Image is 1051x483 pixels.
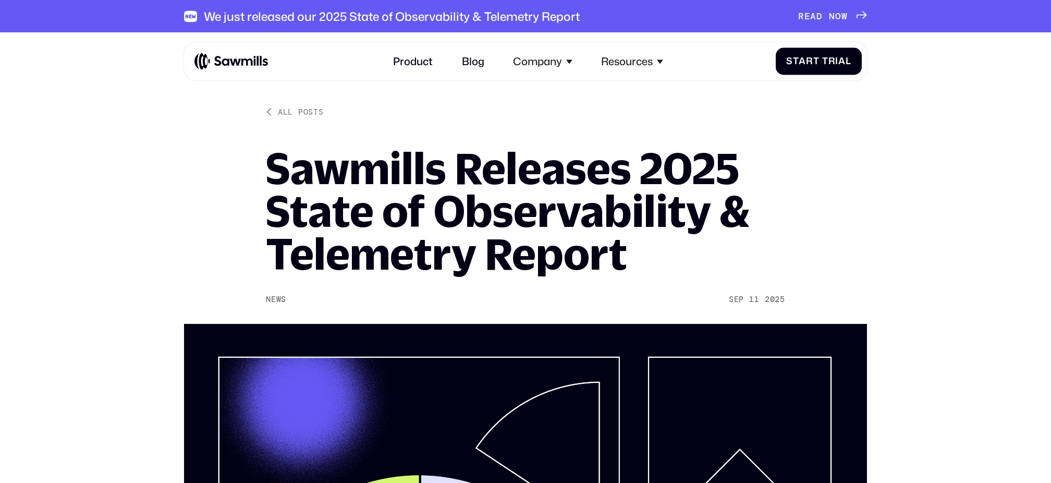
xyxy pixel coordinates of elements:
[204,9,580,23] div: We just released our 2025 State of Observability & Telemetry Report
[816,11,823,22] span: D
[835,11,841,22] span: O
[776,48,862,75] a: StartTrial
[266,147,785,275] h1: Sawmills Releases 2025 State of Observability & Telemetry Report
[829,11,835,22] span: N
[786,56,793,67] span: S
[749,295,759,304] div: 11
[798,11,867,22] a: READNOW
[793,56,799,67] span: t
[841,11,848,22] span: W
[810,11,816,22] span: A
[822,56,828,67] span: T
[266,295,286,304] div: News
[838,56,846,67] span: a
[593,47,671,75] div: Resources
[505,47,580,75] div: Company
[513,55,562,67] div: Company
[454,47,492,75] a: Blog
[765,295,785,304] div: 2025
[729,295,744,304] div: Sep
[835,56,838,67] span: i
[278,106,323,117] div: All posts
[266,106,323,117] a: All posts
[828,56,836,67] span: r
[804,11,811,22] span: E
[601,55,653,67] div: Resources
[799,56,806,67] span: a
[813,56,820,67] span: t
[385,47,441,75] a: Product
[798,11,804,22] span: R
[806,56,813,67] span: r
[846,56,851,67] span: l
